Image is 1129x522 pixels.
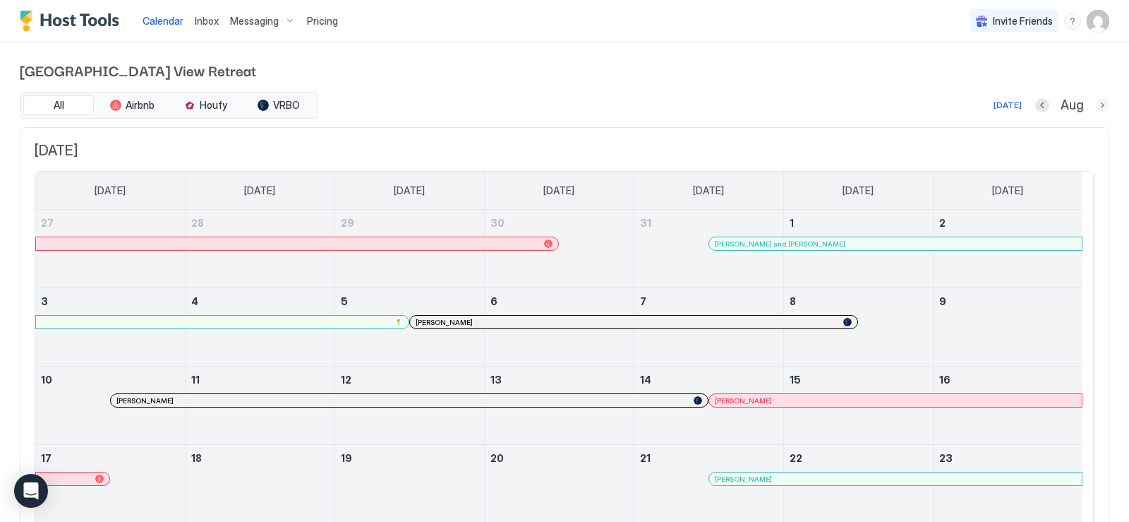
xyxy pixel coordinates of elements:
[143,15,183,27] span: Calendar
[35,288,185,314] a: August 3, 2025
[335,210,484,236] a: July 29, 2025
[828,172,888,210] a: Friday
[185,288,334,367] td: August 4, 2025
[334,210,484,288] td: July 29, 2025
[191,452,202,464] span: 18
[634,288,783,314] a: August 7, 2025
[186,288,334,314] a: August 4, 2025
[341,452,352,464] span: 19
[35,367,185,445] td: August 10, 2025
[230,172,289,210] a: Monday
[341,374,351,386] span: 12
[485,210,634,236] a: July 30, 2025
[191,295,198,307] span: 4
[341,217,354,229] span: 29
[784,445,933,471] a: August 22, 2025
[186,210,334,236] a: July 28, 2025
[35,288,185,367] td: August 3, 2025
[185,367,334,445] td: August 11, 2025
[715,239,1076,249] div: [PERSON_NAME] and [PERSON_NAME]
[1087,10,1109,32] div: User profile
[978,172,1037,210] a: Saturday
[634,367,783,393] a: August 14, 2025
[933,367,1082,445] td: August 16, 2025
[783,367,933,445] td: August 15, 2025
[939,452,953,464] span: 23
[195,15,219,27] span: Inbox
[490,374,502,386] span: 13
[20,92,318,119] div: tab-group
[35,367,185,393] a: August 10, 2025
[715,475,1076,484] div: [PERSON_NAME]
[41,452,52,464] span: 17
[186,367,334,393] a: August 11, 2025
[244,184,275,197] span: [DATE]
[715,396,1076,405] div: [PERSON_NAME]
[191,374,200,386] span: 11
[307,15,338,28] span: Pricing
[634,210,783,288] td: July 31, 2025
[784,367,933,393] a: August 15, 2025
[416,318,851,327] div: [PERSON_NAME]
[20,11,126,32] a: Host Tools Logo
[335,445,484,471] a: August 19, 2025
[634,288,783,367] td: August 7, 2025
[185,210,334,288] td: July 28, 2025
[640,295,646,307] span: 7
[634,210,783,236] a: July 31, 2025
[994,99,1022,112] div: [DATE]
[334,367,484,445] td: August 12, 2025
[679,172,738,210] a: Thursday
[484,210,634,288] td: July 30, 2025
[934,367,1083,393] a: August 16, 2025
[490,217,505,229] span: 30
[783,288,933,367] td: August 8, 2025
[939,217,946,229] span: 2
[80,172,140,210] a: Sunday
[934,210,1083,236] a: August 2, 2025
[20,59,1109,81] span: [GEOGRAPHIC_DATA] View Retreat
[640,217,651,229] span: 31
[41,295,48,307] span: 3
[790,295,796,307] span: 8
[485,367,634,393] a: August 13, 2025
[1061,97,1084,114] span: Aug
[170,95,241,115] button: Houfy
[992,184,1023,197] span: [DATE]
[485,445,634,471] a: August 20, 2025
[529,172,588,210] a: Wednesday
[335,367,484,393] a: August 12, 2025
[380,172,439,210] a: Tuesday
[243,95,314,115] button: VRBO
[35,210,185,236] a: July 27, 2025
[715,239,845,249] span: [PERSON_NAME] and [PERSON_NAME]
[95,184,126,197] span: [DATE]
[1064,13,1081,30] div: menu
[484,367,634,445] td: August 13, 2025
[97,95,167,115] button: Airbnb
[35,210,185,288] td: July 27, 2025
[790,452,802,464] span: 22
[273,99,300,112] span: VRBO
[191,217,204,229] span: 28
[14,474,48,508] div: Open Intercom Messenger
[715,475,772,484] span: [PERSON_NAME]
[991,97,1024,114] button: [DATE]
[790,217,794,229] span: 1
[640,374,651,386] span: 14
[41,217,54,229] span: 27
[634,367,783,445] td: August 14, 2025
[783,210,933,288] td: August 1, 2025
[933,210,1082,288] td: August 2, 2025
[143,13,183,28] a: Calendar
[934,288,1083,314] a: August 9, 2025
[116,396,174,405] span: [PERSON_NAME]
[790,374,801,386] span: 15
[784,288,933,314] a: August 8, 2025
[784,210,933,236] a: August 1, 2025
[394,184,425,197] span: [DATE]
[934,445,1083,471] a: August 23, 2025
[640,452,651,464] span: 21
[634,445,783,471] a: August 21, 2025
